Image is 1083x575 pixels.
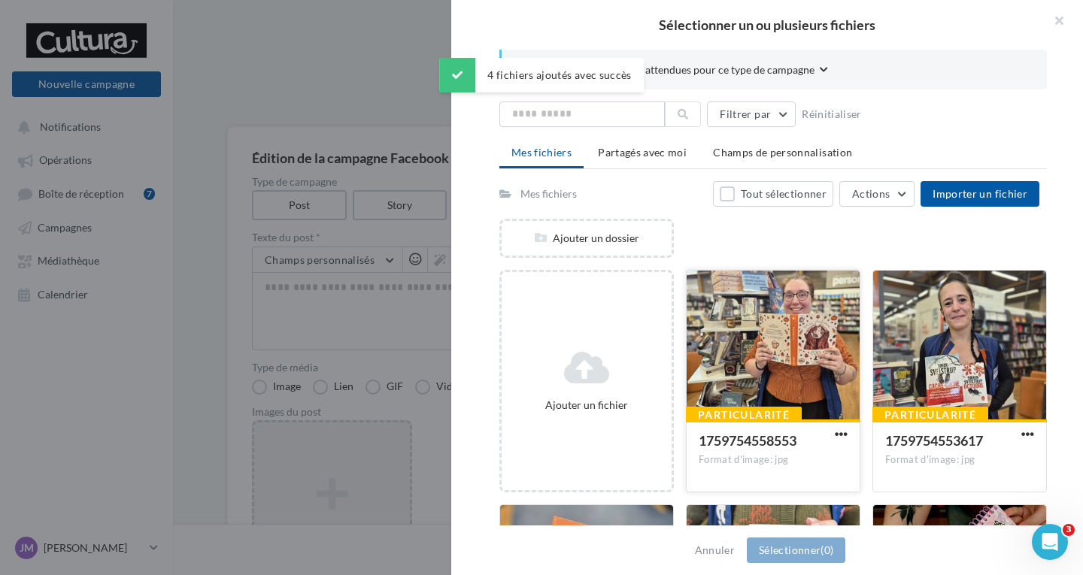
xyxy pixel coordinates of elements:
[921,181,1039,207] button: Importer un fichier
[885,432,983,449] span: 1759754553617
[747,537,845,563] button: Sélectionner(0)
[1032,524,1068,560] iframe: Intercom live chat
[885,453,1034,467] div: Format d'image: jpg
[526,62,828,80] button: Consulter les contraintes attendues pour ce type de campagne
[713,146,852,159] span: Champs de personnalisation
[439,58,644,92] div: 4 fichiers ajoutés avec succès
[872,407,988,423] div: Particularité
[713,181,833,207] button: Tout sélectionner
[520,186,577,201] div: Mes fichiers
[852,187,890,200] span: Actions
[686,407,802,423] div: Particularité
[707,101,796,127] button: Filtrer par
[699,453,848,467] div: Format d'image: jpg
[502,231,672,246] div: Ajouter un dossier
[598,146,687,159] span: Partagés avec moi
[699,432,796,449] span: 1759754558553
[839,181,915,207] button: Actions
[508,398,666,413] div: Ajouter un fichier
[1063,524,1075,536] span: 3
[821,543,833,556] span: (0)
[933,187,1027,200] span: Importer un fichier
[511,146,572,159] span: Mes fichiers
[475,18,1059,32] h2: Sélectionner un ou plusieurs fichiers
[526,62,815,77] span: Consulter les contraintes attendues pour ce type de campagne
[796,105,868,123] button: Réinitialiser
[689,541,741,559] button: Annuler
